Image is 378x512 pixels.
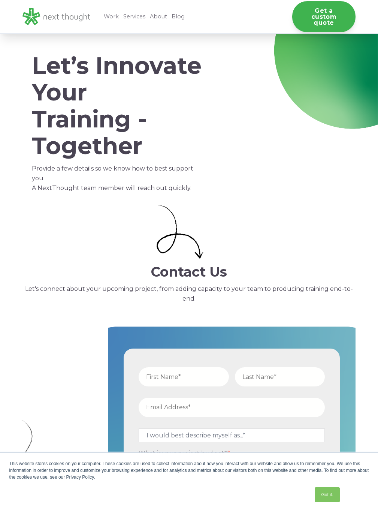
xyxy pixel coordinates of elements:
[9,460,369,481] div: This website stores cookies on your computer. These cookies are used to collect information about...
[157,205,203,259] img: Small curly arrow
[139,398,325,417] input: Email Address*
[139,450,228,457] span: What is your project budget?
[32,165,193,182] span: Provide a few details so we know how to best support you.
[139,367,229,386] input: First Name*
[315,487,339,502] a: Got it.
[32,51,202,160] span: Let’s Innovate Your Training - Together
[22,264,356,280] h2: Contact Us
[22,8,90,25] img: LG - NextThought Logo
[292,1,356,32] a: Get a custom quote
[32,184,191,192] span: A NextThought team member will reach out quickly.
[235,367,325,386] input: Last Name*
[22,284,356,304] p: Let's connect about your upcoming project, from adding capacity to your team to producing trainin...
